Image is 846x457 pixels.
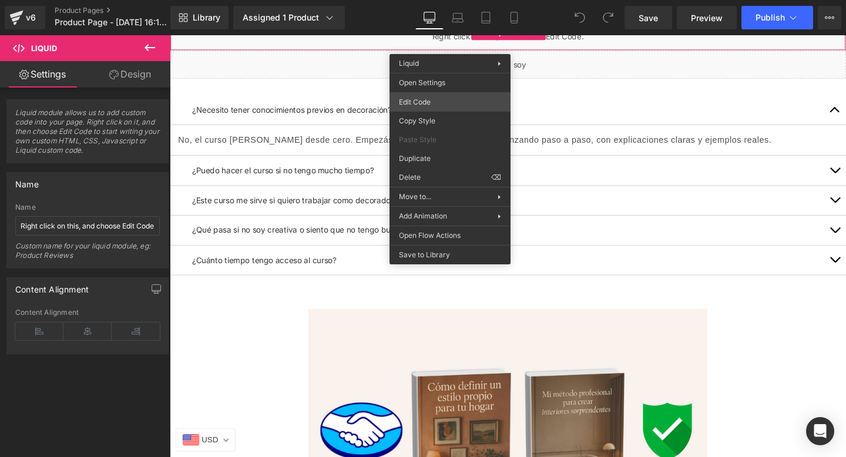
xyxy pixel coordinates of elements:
[818,6,841,29] button: More
[741,6,813,29] button: Publish
[399,78,501,88] span: Open Settings
[88,61,173,88] a: Design
[23,167,687,180] p: ¿Este curso me sirve si quiero trabajar como decoradora?
[399,211,498,221] span: Add Animation
[55,6,190,15] a: Product Pages
[5,6,45,29] a: v6
[399,191,498,202] span: Move to...
[568,6,592,29] button: Undo
[23,72,687,85] p: ¿Necesito tener conocimientos previos en decoración?
[472,6,500,29] a: Tablet
[806,417,834,445] div: Open Intercom Messenger
[15,203,160,211] div: Name
[399,116,501,126] span: Copy Style
[55,18,167,27] span: Product Page - [DATE] 16:18:38
[399,135,501,145] span: Paste Style
[691,12,723,24] span: Preview
[399,59,419,68] span: Liquid
[639,12,658,24] span: Save
[399,153,501,164] span: Duplicate
[677,6,737,29] a: Preview
[491,172,501,183] span: ⌫
[243,12,335,23] div: Assigned 1 Product
[15,241,160,268] div: Custom name for your liquid module, eg: Product Reviews
[23,199,687,211] p: ¿Qué pasa si no soy creativa o siento que no tengo buen gusto?
[193,12,220,23] span: Library
[596,6,620,29] button: Redo
[399,172,491,183] span: Delete
[15,173,39,189] div: Name
[23,10,38,25] div: v6
[9,105,633,115] span: No, el curso [PERSON_NAME] desde cero. Empezás con lo más básico y vas avanzando paso a paso, con...
[756,13,785,22] span: Publish
[500,6,528,29] a: Mobile
[33,421,51,430] span: USD
[15,308,160,317] div: Content Alignment
[399,230,501,241] span: Open Flow Actions
[23,136,687,149] p: ¿Puedo hacer el curso si no tengo mucho tiempo?
[23,230,687,243] p: ¿Cuánto tiempo tengo acceso al curso?
[444,6,472,29] a: Laptop
[415,6,444,29] a: Desktop
[170,6,229,29] a: New Library
[399,250,501,260] span: Save to Library
[399,97,501,107] span: Edit Code
[15,278,89,294] div: Content Alignment
[15,108,160,163] span: Liquid module allows us to add custom code into your page. Right click on it, and then choose Edi...
[31,43,57,53] span: Liquid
